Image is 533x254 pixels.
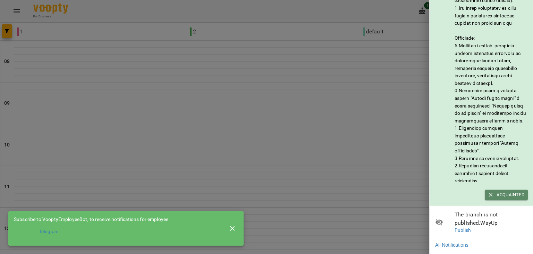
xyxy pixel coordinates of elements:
a: Publish [455,227,471,233]
div: Subscribe to VooptyEmployeeBot, to receive notifications for employee [14,216,219,223]
span: The branch is not published : WayUp [455,211,528,227]
span: Acquainted [488,191,524,199]
a: All Notifications [435,241,468,248]
li: Telegram [14,225,219,238]
button: Acquainted [485,190,528,200]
